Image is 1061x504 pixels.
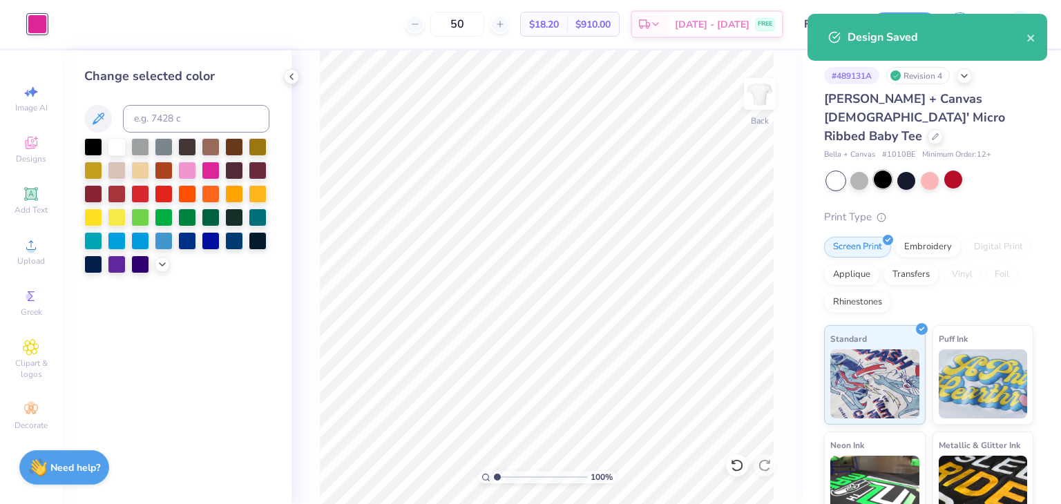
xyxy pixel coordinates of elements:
img: Puff Ink [939,349,1028,418]
span: Decorate [15,420,48,431]
strong: Need help? [50,461,100,474]
input: Untitled Design [794,10,861,38]
span: Upload [17,255,45,266]
input: e.g. 7428 c [123,105,269,133]
div: Foil [986,264,1018,285]
span: Standard [830,331,867,346]
div: Transfers [883,264,939,285]
div: Revision 4 [886,67,950,84]
span: $18.20 [529,17,559,32]
span: Image AI [15,102,48,113]
span: Metallic & Glitter Ink [939,438,1020,452]
span: # 1010BE [882,149,915,161]
div: Design Saved [848,29,1026,46]
span: Neon Ink [830,438,864,452]
img: Standard [830,349,919,418]
span: Minimum Order: 12 + [922,149,991,161]
span: Designs [16,153,46,164]
button: close [1026,29,1036,46]
span: $910.00 [575,17,611,32]
div: Screen Print [824,237,891,258]
div: Print Type [824,209,1033,225]
span: 100 % [591,471,613,483]
input: – – [430,12,484,37]
div: Rhinestones [824,292,891,313]
div: Embroidery [895,237,961,258]
div: Vinyl [943,264,982,285]
div: Applique [824,264,879,285]
span: FREE [758,19,772,29]
span: Puff Ink [939,331,968,346]
div: Digital Print [965,237,1032,258]
span: Clipart & logos [7,358,55,380]
span: [DATE] - [DATE] [675,17,749,32]
div: # 489131A [824,67,879,84]
div: Change selected color [84,67,269,86]
span: Add Text [15,204,48,215]
span: Bella + Canvas [824,149,875,161]
span: Greek [21,307,42,318]
img: Back [746,80,774,108]
span: [PERSON_NAME] + Canvas [DEMOGRAPHIC_DATA]' Micro Ribbed Baby Tee [824,90,1005,144]
div: Back [751,115,769,127]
